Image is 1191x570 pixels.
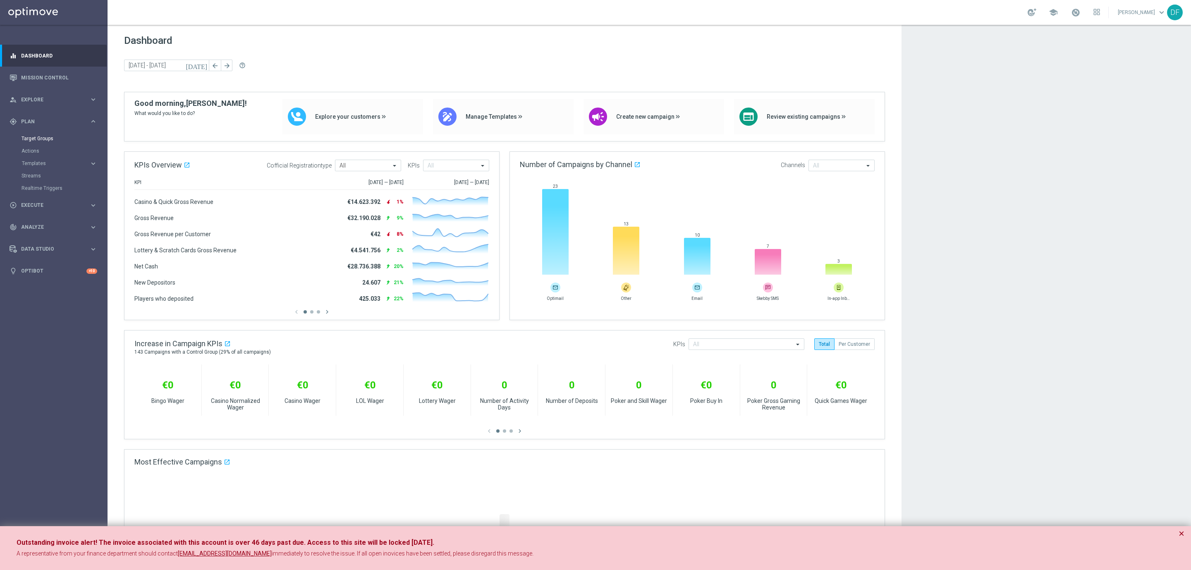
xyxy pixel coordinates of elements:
i: gps_fixed [10,118,17,125]
div: Templates [22,157,107,170]
div: DF [1167,5,1183,20]
div: Data Studio [10,245,89,253]
a: Mission Control [21,67,97,89]
a: [PERSON_NAME]keyboard_arrow_down [1117,6,1167,19]
span: Templates [22,161,81,166]
i: keyboard_arrow_right [89,96,97,103]
span: Explore [21,97,89,102]
div: Realtime Triggers [22,182,107,194]
button: play_circle_outline Execute keyboard_arrow_right [9,202,98,208]
div: Analyze [10,223,89,231]
a: [EMAIL_ADDRESS][DOMAIN_NAME] [178,550,272,558]
div: Templates [22,161,89,166]
i: keyboard_arrow_right [89,117,97,125]
a: Realtime Triggers [22,185,86,192]
i: person_search [10,96,17,103]
button: Templates keyboard_arrow_right [22,160,98,167]
div: Target Groups [22,132,107,145]
button: gps_fixed Plan keyboard_arrow_right [9,118,98,125]
a: Actions [22,148,86,154]
span: A representative from your finance department should contact [17,550,178,557]
i: keyboard_arrow_right [89,160,97,168]
div: Streams [22,170,107,182]
strong: Outstanding invoice alert! The invoice associated with this account is over 46 days past due. Acc... [17,539,434,546]
i: lightbulb [10,267,17,275]
div: Actions [22,145,107,157]
span: Analyze [21,225,89,230]
button: equalizer Dashboard [9,53,98,59]
div: Plan [10,118,89,125]
button: track_changes Analyze keyboard_arrow_right [9,224,98,230]
span: immediately to resolve the issue. If all open inovices have been settled, please disregard this m... [272,550,533,557]
span: keyboard_arrow_down [1157,8,1166,17]
button: lightbulb Optibot +10 [9,268,98,274]
a: Dashboard [21,45,97,67]
button: person_search Explore keyboard_arrow_right [9,96,98,103]
div: Explore [10,96,89,103]
i: track_changes [10,223,17,231]
i: keyboard_arrow_right [89,223,97,231]
a: Optibot [21,260,86,282]
span: Execute [21,203,89,208]
span: school [1049,8,1058,17]
button: Mission Control [9,74,98,81]
a: Streams [22,172,86,179]
span: Data Studio [21,247,89,251]
span: Plan [21,119,89,124]
div: +10 [86,268,97,274]
div: Dashboard [10,45,97,67]
i: keyboard_arrow_right [89,245,97,253]
button: Data Studio keyboard_arrow_right [9,246,98,252]
div: Optibot [10,260,97,282]
button: Close [1179,529,1184,539]
div: Mission Control [10,67,97,89]
a: Target Groups [22,135,86,142]
i: play_circle_outline [10,201,17,209]
i: equalizer [10,52,17,60]
i: keyboard_arrow_right [89,201,97,209]
div: Execute [10,201,89,209]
